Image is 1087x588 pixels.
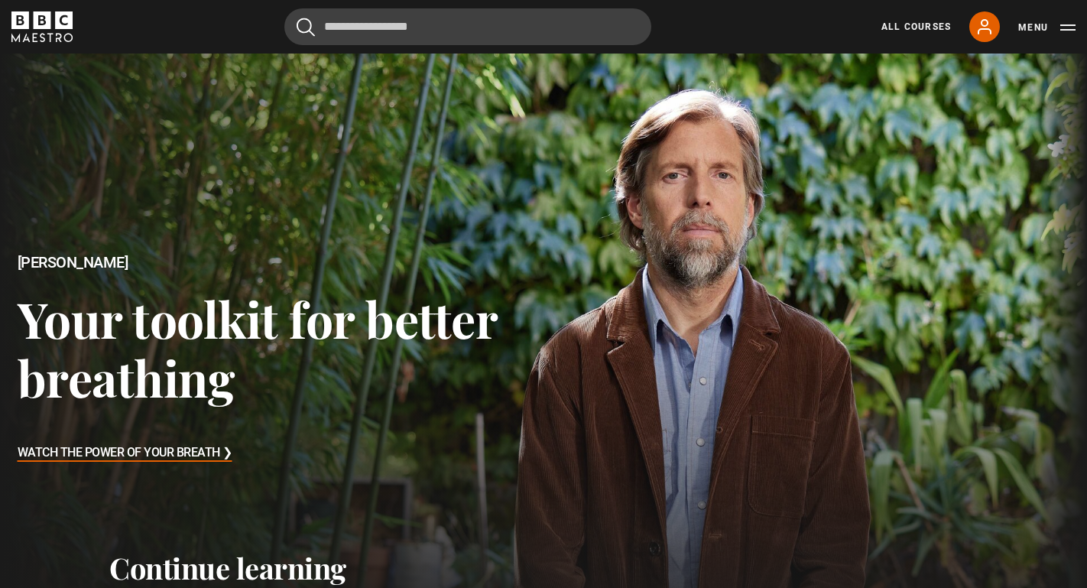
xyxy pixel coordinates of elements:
[297,18,315,37] button: Submit the search query
[18,442,232,465] h3: Watch The Power of Your Breath ❯
[881,20,951,34] a: All Courses
[18,254,544,271] h2: [PERSON_NAME]
[284,8,651,45] input: Search
[109,551,978,586] h2: Continue learning
[1018,20,1076,35] button: Toggle navigation
[18,289,544,408] h3: Your toolkit for better breathing
[11,11,73,42] svg: BBC Maestro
